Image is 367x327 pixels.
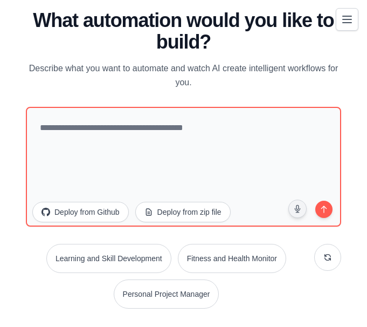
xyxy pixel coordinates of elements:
[178,244,286,273] button: Fitness and Health Monitor
[114,280,219,309] button: Personal Project Manager
[26,10,341,53] h1: What automation would you like to build?
[32,202,129,222] button: Deploy from Github
[336,8,358,31] button: Toggle navigation
[313,275,367,327] iframe: Chat Widget
[46,244,171,273] button: Learning and Skill Development
[135,202,231,222] button: Deploy from zip file
[26,62,341,90] p: Describe what you want to automate and watch AI create intelligent workflows for you.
